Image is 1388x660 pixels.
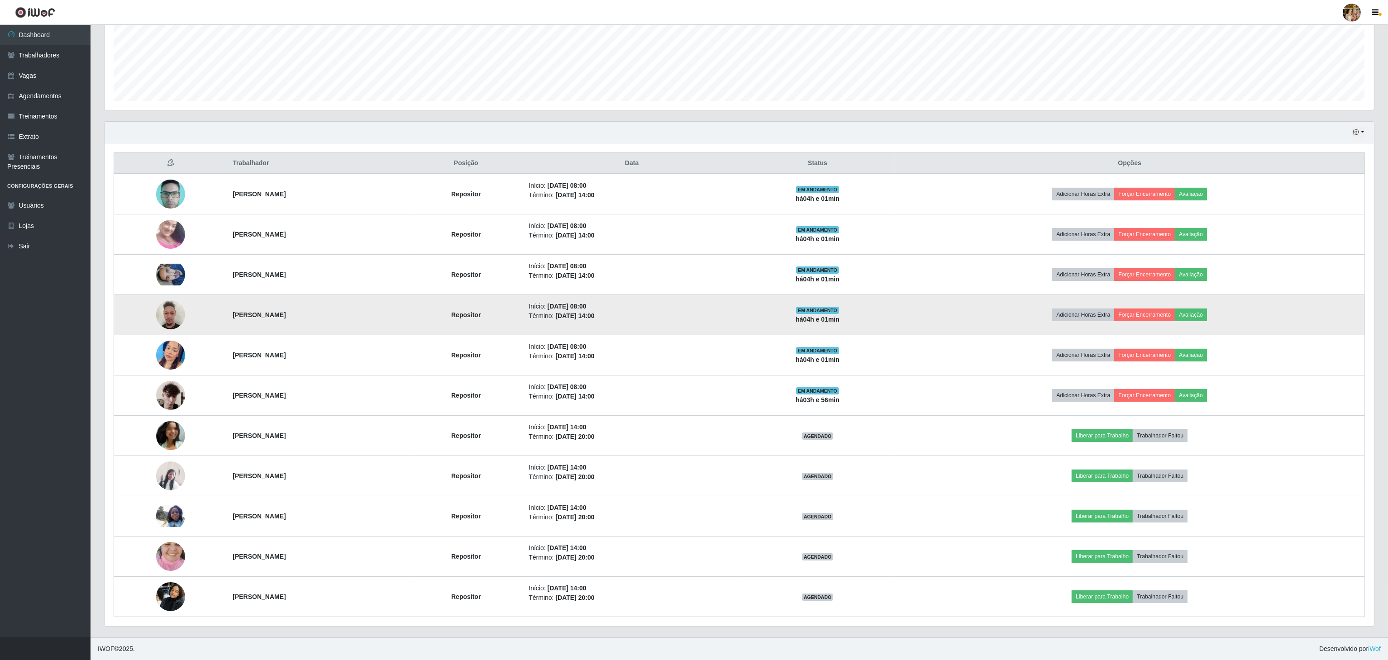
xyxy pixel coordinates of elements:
[233,553,286,560] strong: [PERSON_NAME]
[796,235,839,242] strong: há 04 h e 01 min
[796,186,839,193] span: EM ANDAMENTO
[796,347,839,354] span: EM ANDAMENTO
[529,472,735,482] li: Término:
[796,316,839,323] strong: há 04 h e 01 min
[156,505,185,527] img: 1753190771762.jpeg
[529,463,735,472] li: Início:
[1052,309,1114,321] button: Adicionar Horas Extra
[555,232,594,239] time: [DATE] 14:00
[409,153,523,174] th: Posição
[802,432,834,440] span: AGENDADO
[548,464,587,471] time: [DATE] 14:00
[451,271,481,278] strong: Repositor
[548,544,587,551] time: [DATE] 14:00
[1052,268,1114,281] button: Adicionar Horas Extra
[227,153,409,174] th: Trabalhador
[1114,389,1175,402] button: Forçar Encerramento
[1368,645,1381,652] a: iWof
[233,392,286,399] strong: [PERSON_NAME]
[1114,268,1175,281] button: Forçar Encerramento
[555,554,594,561] time: [DATE] 20:00
[1114,228,1175,241] button: Forçar Encerramento
[451,190,481,198] strong: Repositor
[1175,349,1207,361] button: Avaliação
[451,432,481,439] strong: Repositor
[529,543,735,553] li: Início:
[156,295,185,334] img: 1753289887027.jpeg
[233,513,286,520] strong: [PERSON_NAME]
[796,307,839,314] span: EM ANDAMENTO
[529,392,735,401] li: Término:
[233,432,286,439] strong: [PERSON_NAME]
[1072,429,1133,442] button: Liberar para Trabalho
[1114,188,1175,200] button: Forçar Encerramento
[529,342,735,351] li: Início:
[796,396,839,404] strong: há 03 h e 56 min
[529,423,735,432] li: Início:
[1072,470,1133,482] button: Liberar para Trabalho
[156,176,185,212] img: 1752163217594.jpeg
[98,645,114,652] span: IWOF
[156,577,185,616] img: 1755522333541.jpeg
[796,387,839,394] span: EM ANDAMENTO
[529,221,735,231] li: Início:
[451,472,481,480] strong: Repositor
[1175,309,1207,321] button: Avaliação
[523,153,740,174] th: Data
[156,264,185,285] img: 1753294616026.jpeg
[1133,470,1188,482] button: Trabalhador Faltou
[796,266,839,274] span: EM ANDAMENTO
[98,644,135,654] span: © 2025 .
[529,593,735,603] li: Término:
[529,513,735,522] li: Término:
[156,324,185,387] img: 1753795450805.jpeg
[529,181,735,190] li: Início:
[548,303,587,310] time: [DATE] 08:00
[1052,389,1114,402] button: Adicionar Horas Extra
[1052,188,1114,200] button: Adicionar Horas Extra
[156,461,185,490] img: 1751480704015.jpeg
[1133,510,1188,522] button: Trabalhador Faltou
[1175,228,1207,241] button: Avaliação
[451,231,481,238] strong: Repositor
[555,312,594,319] time: [DATE] 14:00
[156,376,185,414] img: 1754529472345.jpeg
[529,261,735,271] li: Início:
[555,473,594,480] time: [DATE] 20:00
[548,222,587,229] time: [DATE] 08:00
[796,356,839,363] strong: há 04 h e 01 min
[555,433,594,440] time: [DATE] 20:00
[796,275,839,283] strong: há 04 h e 01 min
[555,352,594,360] time: [DATE] 14:00
[451,553,481,560] strong: Repositor
[156,209,185,260] img: 1753110543973.jpeg
[233,351,286,359] strong: [PERSON_NAME]
[451,311,481,318] strong: Repositor
[451,351,481,359] strong: Repositor
[233,190,286,198] strong: [PERSON_NAME]
[548,182,587,189] time: [DATE] 08:00
[233,311,286,318] strong: [PERSON_NAME]
[1133,590,1188,603] button: Trabalhador Faltou
[1052,228,1114,241] button: Adicionar Horas Extra
[451,392,481,399] strong: Repositor
[548,504,587,511] time: [DATE] 14:00
[233,271,286,278] strong: [PERSON_NAME]
[529,271,735,280] li: Término:
[233,231,286,238] strong: [PERSON_NAME]
[1175,389,1207,402] button: Avaliação
[529,553,735,562] li: Término:
[451,593,481,600] strong: Repositor
[555,191,594,199] time: [DATE] 14:00
[529,311,735,321] li: Término:
[796,195,839,202] strong: há 04 h e 01 min
[1319,644,1381,654] span: Desenvolvido por
[529,302,735,311] li: Início:
[796,226,839,233] span: EM ANDAMENTO
[802,553,834,560] span: AGENDADO
[1052,349,1114,361] button: Adicionar Horas Extra
[15,7,55,18] img: CoreUI Logo
[1072,590,1133,603] button: Liberar para Trabalho
[555,594,594,601] time: [DATE] 20:00
[1114,309,1175,321] button: Forçar Encerramento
